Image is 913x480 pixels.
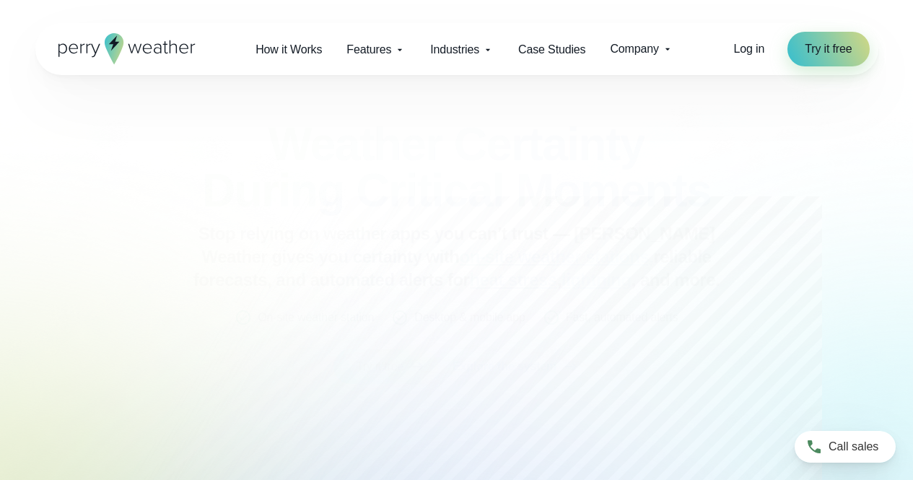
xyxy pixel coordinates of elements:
a: Log in [734,40,765,58]
a: Try it free [787,32,869,66]
span: Features [346,41,391,58]
a: Call sales [795,431,896,463]
span: How it Works [255,41,322,58]
span: Log in [734,43,765,55]
span: Try it free [805,40,852,58]
span: Company [610,40,658,58]
a: Case Studies [506,35,598,64]
span: Industries [430,41,479,58]
span: Call sales [829,438,878,455]
a: How it Works [243,35,334,64]
span: Case Studies [518,41,585,58]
